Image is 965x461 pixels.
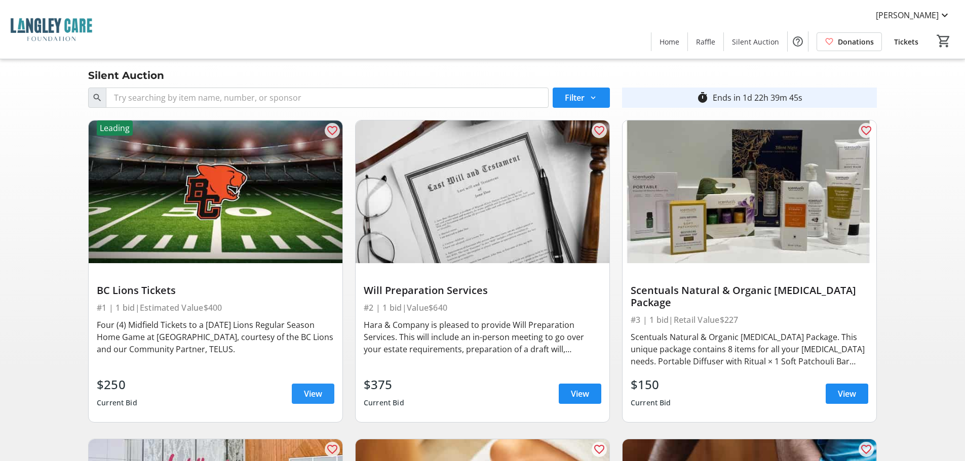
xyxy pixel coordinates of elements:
div: Ends in 1d 22h 39m 45s [713,92,802,104]
mat-icon: favorite_outline [860,443,872,455]
div: Hara & Company is pleased to provide Will Preparation Services. This will include an in-person me... [364,319,601,355]
span: Filter [565,92,585,104]
img: BC Lions Tickets [89,120,342,263]
mat-icon: favorite_outline [860,124,872,137]
mat-icon: favorite_outline [593,443,605,455]
div: Silent Auction [82,67,170,83]
button: Cart [935,32,953,50]
a: Raffle [688,32,723,51]
img: Will Preparation Services [356,120,609,263]
span: [PERSON_NAME] [876,9,939,21]
div: Current Bid [97,394,137,412]
div: Scentuals Natural & Organic [MEDICAL_DATA] Package [631,284,868,309]
a: View [559,384,601,404]
span: Tickets [894,36,918,47]
div: Will Preparation Services [364,284,601,297]
button: [PERSON_NAME] [868,7,959,23]
mat-icon: favorite_outline [593,124,605,137]
div: BC Lions Tickets [97,284,334,297]
div: #3 | 1 bid | Retail Value $227 [631,313,868,327]
a: Home [651,32,687,51]
img: Scentuals Natural & Organic Skin Care Package [623,120,876,263]
span: View [304,388,322,400]
input: Try searching by item name, number, or sponsor [106,88,549,108]
div: $150 [631,375,671,394]
span: Donations [838,36,874,47]
span: Home [660,36,679,47]
mat-icon: favorite_outline [326,124,338,137]
span: Silent Auction [732,36,779,47]
a: View [292,384,334,404]
a: View [826,384,868,404]
span: Raffle [696,36,715,47]
span: View [571,388,589,400]
div: $375 [364,375,404,394]
div: Four (4) Midfield Tickets to a [DATE] Lions Regular Season Home Game at [GEOGRAPHIC_DATA], courte... [97,319,334,355]
div: $250 [97,375,137,394]
button: Help [788,31,808,52]
mat-icon: timer_outline [697,92,709,104]
span: View [838,388,856,400]
a: Tickets [886,32,927,51]
div: Current Bid [631,394,671,412]
div: #1 | 1 bid | Estimated Value $400 [97,301,334,315]
mat-icon: favorite_outline [326,443,338,455]
img: Langley Care Foundation 's Logo [6,4,96,55]
button: Filter [553,88,610,108]
a: Donations [817,32,882,51]
div: Leading [97,120,133,136]
div: #2 | 1 bid | Value $640 [364,301,601,315]
div: Scentuals Natural & Organic [MEDICAL_DATA] Package. This unique package contains 8 items for all ... [631,331,868,367]
div: Current Bid [364,394,404,412]
a: Silent Auction [724,32,787,51]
